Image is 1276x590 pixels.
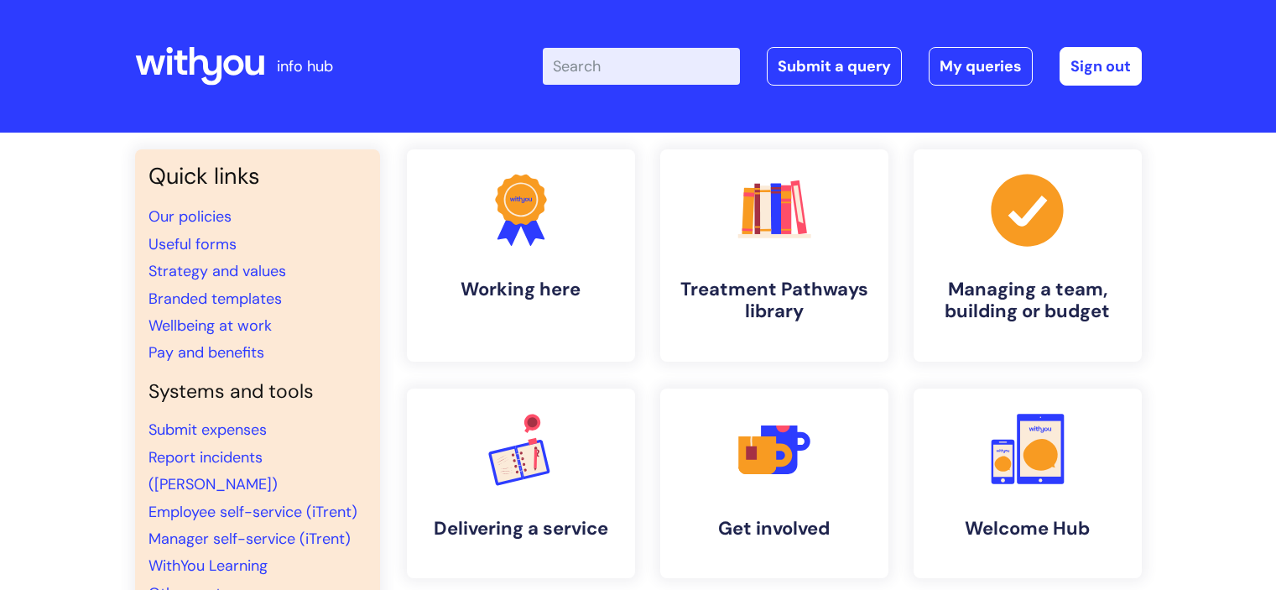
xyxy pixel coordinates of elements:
[420,279,622,300] h4: Working here
[420,518,622,540] h4: Delivering a service
[929,47,1033,86] a: My queries
[927,518,1128,540] h4: Welcome Hub
[914,389,1142,578] a: Welcome Hub
[674,279,875,323] h4: Treatment Pathways library
[148,316,272,336] a: Wellbeing at work
[543,48,740,85] input: Search
[148,380,367,404] h4: Systems and tools
[277,53,333,80] p: info hub
[1060,47,1142,86] a: Sign out
[927,279,1128,323] h4: Managing a team, building or budget
[148,234,237,254] a: Useful forms
[148,261,286,281] a: Strategy and values
[148,163,367,190] h3: Quick links
[148,447,278,494] a: Report incidents ([PERSON_NAME])
[148,420,267,440] a: Submit expenses
[660,389,888,578] a: Get involved
[407,389,635,578] a: Delivering a service
[148,206,232,227] a: Our policies
[148,529,351,549] a: Manager self-service (iTrent)
[148,556,268,576] a: WithYou Learning
[407,149,635,362] a: Working here
[674,518,875,540] h4: Get involved
[660,149,888,362] a: Treatment Pathways library
[148,289,282,309] a: Branded templates
[148,342,264,363] a: Pay and benefits
[914,149,1142,362] a: Managing a team, building or budget
[767,47,902,86] a: Submit a query
[543,47,1142,86] div: | -
[148,502,357,522] a: Employee self-service (iTrent)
